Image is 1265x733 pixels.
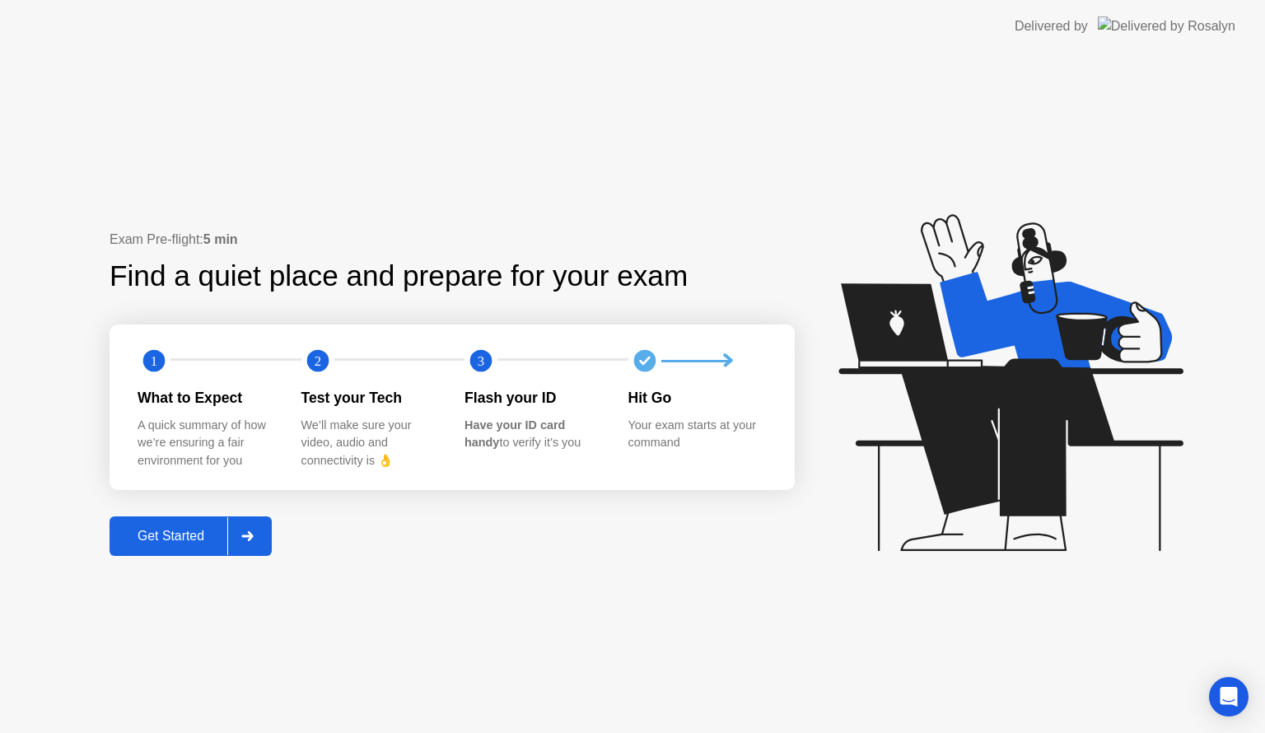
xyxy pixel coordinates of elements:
text: 1 [151,353,157,369]
div: A quick summary of how we’re ensuring a fair environment for you [138,417,275,470]
div: Exam Pre-flight: [110,230,795,250]
div: Flash your ID [464,387,602,409]
div: What to Expect [138,387,275,409]
text: 2 [314,353,320,369]
b: Have your ID card handy [464,418,565,450]
div: to verify it’s you [464,417,602,452]
div: Get Started [114,529,227,544]
div: Find a quiet place and prepare for your exam [110,254,690,298]
div: Open Intercom Messenger [1209,677,1249,717]
div: Your exam starts at your command [628,417,766,452]
img: Delivered by Rosalyn [1098,16,1235,35]
b: 5 min [203,232,238,246]
div: Test your Tech [301,387,439,409]
div: Delivered by [1015,16,1088,36]
div: We’ll make sure your video, audio and connectivity is 👌 [301,417,439,470]
div: Hit Go [628,387,766,409]
text: 3 [478,353,484,369]
button: Get Started [110,516,272,556]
